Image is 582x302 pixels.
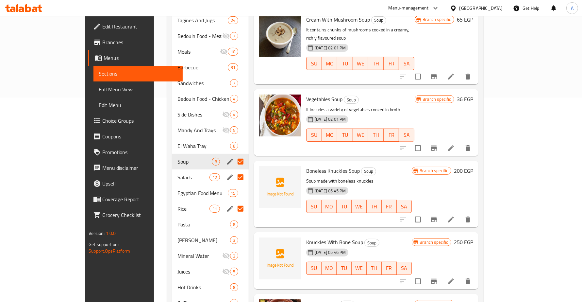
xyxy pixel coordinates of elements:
[571,5,574,12] span: A
[371,130,381,140] span: TH
[172,185,249,201] div: Egyptian Food Menu15
[353,57,368,70] button: WE
[88,50,182,66] a: Menus
[177,221,230,228] span: Pasta
[397,262,412,275] button: SA
[177,95,230,103] span: Bedouin Food - Chicken
[230,33,238,39] span: 7
[177,158,212,166] span: Soup
[228,17,238,24] span: 24
[344,96,359,104] div: Soup
[172,264,249,279] div: Juices5
[222,252,230,260] svg: Inactive section
[230,80,238,86] span: 7
[340,130,350,140] span: TU
[309,202,319,211] span: SU
[309,59,319,68] span: SU
[426,140,442,156] button: Branch-specific-item
[230,268,238,275] div: items
[457,15,473,24] h6: 65 EGP
[312,45,348,51] span: [DATE] 02:01 PM
[172,201,249,217] div: Rice11edit
[177,173,209,181] span: Salads
[228,63,238,71] div: items
[365,239,379,247] span: Soup
[88,19,182,34] a: Edit Restaurant
[324,59,335,68] span: MO
[230,32,238,40] div: items
[420,96,454,102] span: Branch specific
[356,59,366,68] span: WE
[369,263,379,273] span: TH
[368,129,384,142] button: TH
[230,112,238,118] span: 4
[447,216,455,223] a: Edit menu item
[368,57,384,70] button: TH
[177,236,230,244] span: [PERSON_NAME]
[389,4,429,12] div: Menu-management
[228,64,238,71] span: 31
[306,200,322,213] button: SU
[106,229,116,238] span: 1.0.0
[354,263,364,273] span: WE
[102,180,177,187] span: Upsell
[447,73,455,80] a: Edit menu item
[259,95,301,136] img: Vegetables Soup
[88,113,182,129] a: Choice Groups
[306,26,414,42] p: It contains chunks of mushrooms cooked in a creamy, richly flavoured soup
[372,16,386,24] span: Soup
[172,122,249,138] div: Mandy And Trays5
[426,69,442,84] button: Branch-specific-item
[177,252,222,260] div: Mineral Water
[172,154,249,169] div: Soup8edit
[312,116,348,122] span: [DATE] 02:01 PM
[172,217,249,232] div: Pasta8
[212,158,220,166] div: items
[364,239,379,247] div: Soup
[371,16,386,24] div: Soup
[386,130,396,140] span: FR
[352,262,367,275] button: WE
[102,148,177,156] span: Promotions
[177,205,209,213] span: Rice
[230,283,238,291] div: items
[460,274,476,289] button: delete
[230,269,238,275] span: 5
[230,79,238,87] div: items
[172,279,249,295] div: Hot Drinks8
[384,202,394,211] span: FR
[230,221,238,228] div: items
[322,57,337,70] button: MO
[172,91,249,107] div: Bedouin Food - Chicken4
[102,133,177,140] span: Coupons
[417,168,451,174] span: Branch specific
[177,268,222,275] span: Juices
[361,168,376,175] div: Soup
[312,249,348,256] span: [DATE] 05:46 PM
[371,59,381,68] span: TH
[228,49,238,55] span: 10
[382,200,397,213] button: FR
[177,79,230,87] span: Sandwiches
[220,48,228,56] svg: Inactive section
[93,81,182,97] a: Full Menu View
[99,101,177,109] span: Edit Menu
[460,69,476,84] button: delete
[177,63,228,71] span: Barbecue
[177,142,230,150] span: El Waha Tray
[172,248,249,264] div: Mineral Water2
[411,275,425,288] span: Select to update
[89,229,105,238] span: Version:
[172,232,249,248] div: [PERSON_NAME]3
[177,283,230,291] div: Hot Drinks
[177,16,228,24] span: Tagines And Jugs
[420,16,454,23] span: Branch specific
[230,222,238,228] span: 8
[322,200,337,213] button: MO
[102,23,177,30] span: Edit Restaurant
[337,57,353,70] button: TU
[88,34,182,50] a: Branches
